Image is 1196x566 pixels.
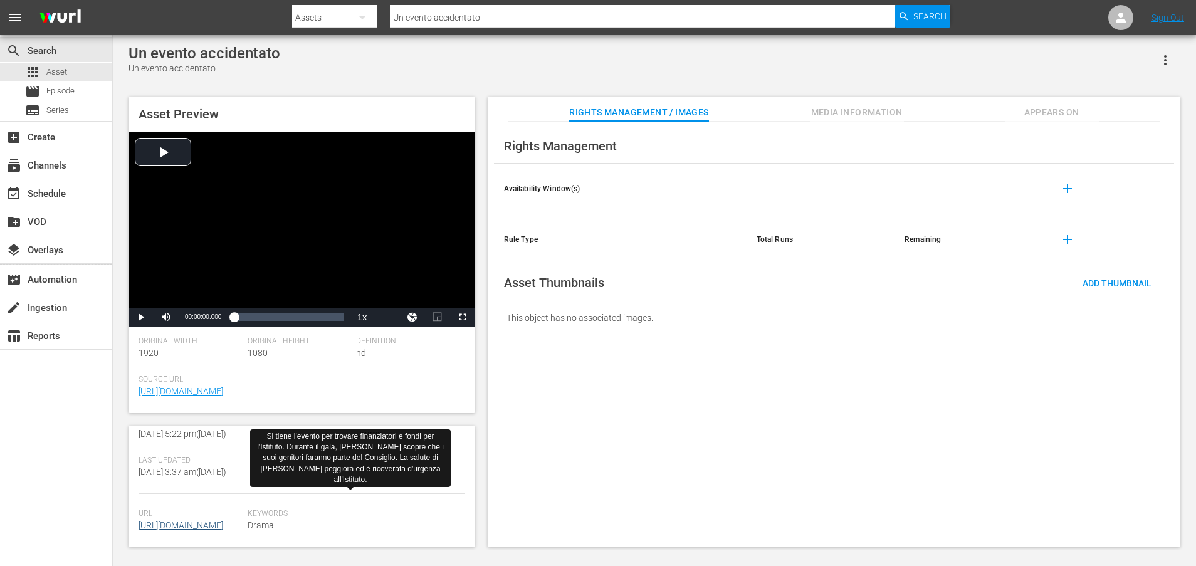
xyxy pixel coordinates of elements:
[248,337,350,347] span: Original Height
[810,105,904,120] span: Media Information
[504,139,617,154] span: Rights Management
[139,337,241,347] span: Original Width
[1060,181,1075,196] span: add
[356,348,366,358] span: hd
[1005,105,1099,120] span: Appears On
[139,456,241,466] span: Last Updated
[248,519,459,532] span: Drama
[46,104,69,117] span: Series
[6,158,21,173] span: Channels
[895,5,950,28] button: Search
[234,313,343,321] div: Progress Bar
[504,275,604,290] span: Asset Thumbnails
[129,45,280,62] div: Un evento accidentato
[139,509,241,519] span: Url
[350,308,375,327] button: Playback Rate
[400,308,425,327] button: Jump To Time
[494,300,1174,335] div: This object has no associated images.
[139,386,223,396] a: [URL][DOMAIN_NAME]
[46,66,67,78] span: Asset
[25,84,40,99] span: Episode
[6,272,21,287] span: Automation
[139,429,226,439] span: [DATE] 5:22 pm ( [DATE] )
[129,62,280,75] div: Un evento accidentato
[6,214,21,229] span: VOD
[1060,232,1075,247] span: add
[139,375,459,385] span: Source Url
[129,132,475,327] div: Video Player
[248,509,459,519] span: Keywords
[6,300,21,315] span: Ingestion
[6,43,21,58] span: Search
[8,10,23,25] span: menu
[1052,174,1083,204] button: add
[894,214,1042,265] th: Remaining
[248,348,268,358] span: 1080
[129,308,154,327] button: Play
[139,520,223,530] a: [URL][DOMAIN_NAME]
[425,308,450,327] button: Picture-in-Picture
[139,107,219,122] span: Asset Preview
[1073,278,1162,288] span: Add Thumbnail
[494,214,747,265] th: Rule Type
[1052,224,1083,254] button: add
[139,348,159,358] span: 1920
[1073,271,1162,294] button: Add Thumbnail
[450,308,475,327] button: Fullscreen
[154,308,179,327] button: Mute
[6,243,21,258] span: Overlays
[6,130,21,145] span: Create
[30,3,90,33] img: ans4CAIJ8jUAAAAAAAAAAAAAAAAAAAAAAAAgQb4GAAAAAAAAAAAAAAAAAAAAAAAAJMjXAAAAAAAAAAAAAAAAAAAAAAAAgAT5G...
[1151,13,1184,23] a: Sign Out
[6,186,21,201] span: Schedule
[494,164,747,214] th: Availability Window(s)
[6,328,21,343] span: Reports
[25,103,40,118] span: subtitles
[139,467,226,477] span: [DATE] 3:37 am ( [DATE] )
[185,313,221,320] span: 00:00:00.000
[356,337,459,347] span: Definition
[46,85,75,97] span: Episode
[25,65,40,80] span: Asset
[255,431,446,485] div: Si tiene l'evento per trovare finanziatori e fondi per l'Istituto. Durante il galà, [PERSON_NAME]...
[569,105,708,120] span: Rights Management / Images
[747,214,895,265] th: Total Runs
[913,5,947,28] span: Search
